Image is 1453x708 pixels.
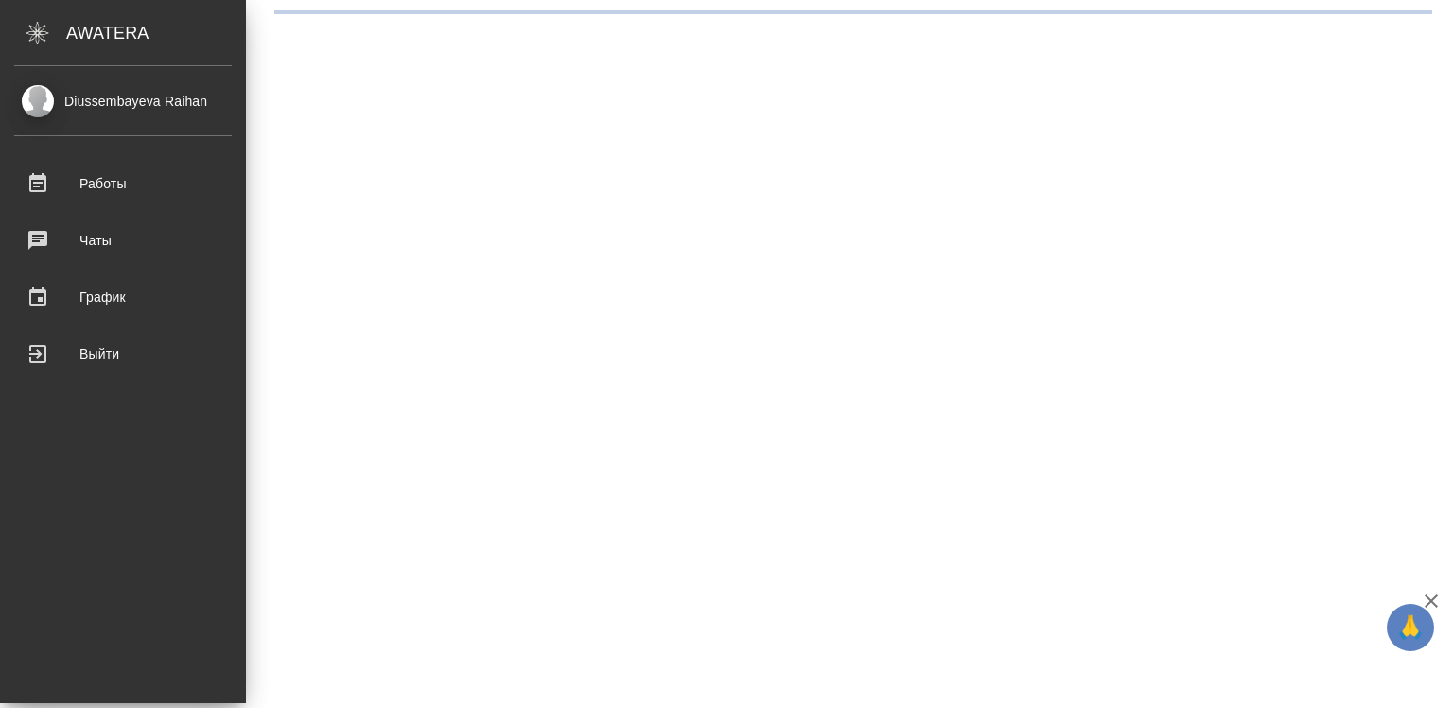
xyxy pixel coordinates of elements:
div: График [14,283,232,311]
a: Чаты [5,217,241,264]
div: Работы [14,169,232,198]
div: AWATERA [66,14,246,52]
a: Работы [5,160,241,207]
a: График [5,274,241,321]
span: 🙏 [1394,608,1427,647]
a: Выйти [5,330,241,378]
div: Diussembayeva Raihan [14,91,232,112]
div: Чаты [14,226,232,255]
div: Выйти [14,340,232,368]
button: 🙏 [1387,604,1434,651]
